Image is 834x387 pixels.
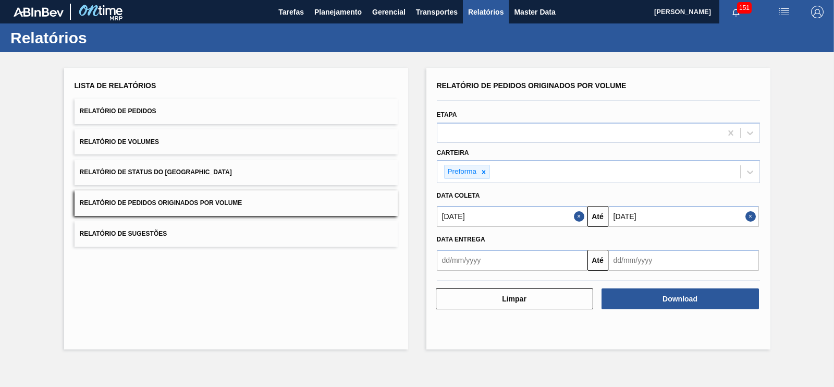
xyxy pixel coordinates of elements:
[10,32,195,44] h1: Relatórios
[75,99,398,124] button: Relatório de Pedidos
[437,111,457,118] label: Etapa
[80,138,159,146] span: Relatório de Volumes
[75,190,398,216] button: Relatório de Pedidos Originados por Volume
[75,81,156,90] span: Lista de Relatórios
[80,168,232,176] span: Relatório de Status do [GEOGRAPHIC_DATA]
[608,206,759,227] input: dd/mm/yyyy
[574,206,587,227] button: Close
[468,6,504,18] span: Relatórios
[278,6,304,18] span: Tarefas
[602,288,759,309] button: Download
[445,165,479,178] div: Preforma
[719,5,753,19] button: Notificações
[437,192,480,199] span: Data coleta
[75,129,398,155] button: Relatório de Volumes
[778,6,790,18] img: userActions
[608,250,759,271] input: dd/mm/yyyy
[436,288,593,309] button: Limpar
[14,7,64,17] img: TNhmsLtSVTkK8tSr43FrP2fwEKptu5GPRR3wAAAABJRU5ErkJggg==
[437,250,587,271] input: dd/mm/yyyy
[437,236,485,243] span: Data entrega
[587,206,608,227] button: Até
[737,2,752,14] span: 151
[437,149,469,156] label: Carteira
[587,250,608,271] button: Até
[437,81,627,90] span: Relatório de Pedidos Originados por Volume
[514,6,555,18] span: Master Data
[437,206,587,227] input: dd/mm/yyyy
[314,6,362,18] span: Planejamento
[745,206,759,227] button: Close
[811,6,824,18] img: Logout
[372,6,406,18] span: Gerencial
[416,6,458,18] span: Transportes
[75,160,398,185] button: Relatório de Status do [GEOGRAPHIC_DATA]
[75,221,398,247] button: Relatório de Sugestões
[80,199,242,207] span: Relatório de Pedidos Originados por Volume
[80,230,167,237] span: Relatório de Sugestões
[80,107,156,115] span: Relatório de Pedidos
